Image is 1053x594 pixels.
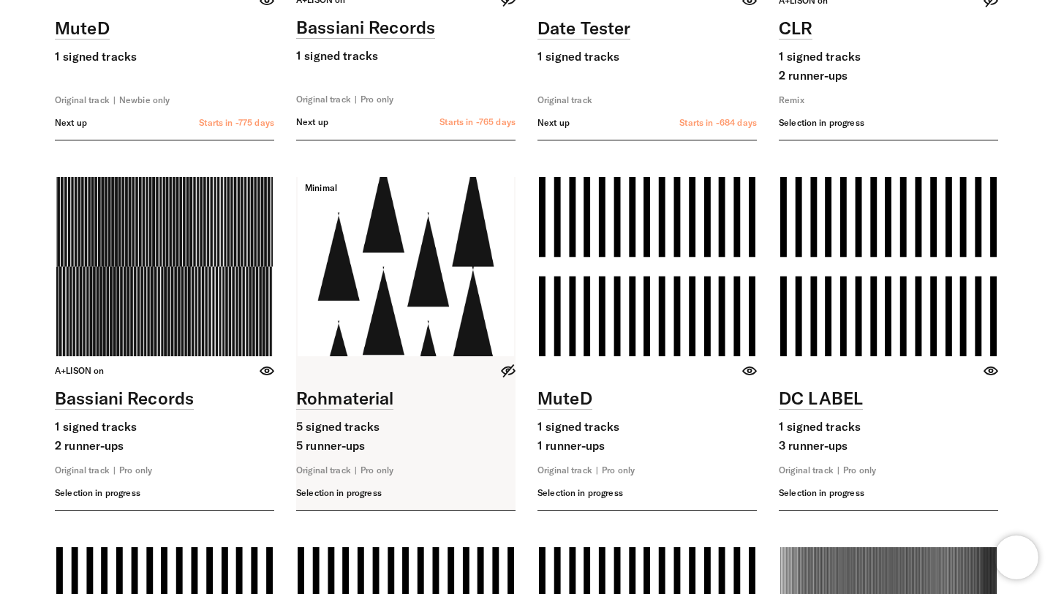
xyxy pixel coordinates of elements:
a: MuteD [537,387,592,410]
a: MuteD [55,17,110,40]
a: Bassiani Records [55,387,194,410]
a: DC LABEL [779,387,863,410]
iframe: Brevo live chat [994,535,1038,579]
a: Date Tester [537,17,630,40]
a: Rohmaterial [296,387,393,410]
span: Minimal [301,181,341,196]
a: Bassiani Records [296,16,435,39]
a: CLR [779,17,812,40]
